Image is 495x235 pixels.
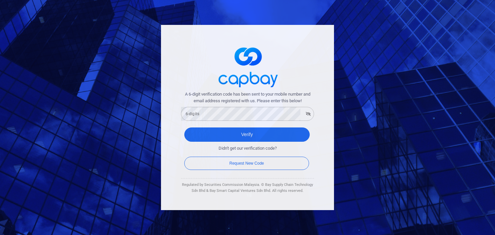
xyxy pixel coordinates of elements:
div: Regulated by Securities Commission Malaysia. © Bay Supply Chain Technology Sdn Bhd & Bay Smart Ca... [181,182,314,194]
button: Verify [184,127,310,142]
img: logo [214,41,281,91]
span: A 6-digit verification code has been sent to your mobile number and email address registered with... [181,91,314,105]
span: Didn't get our verification code? [219,145,277,152]
button: Request New Code [184,157,309,170]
